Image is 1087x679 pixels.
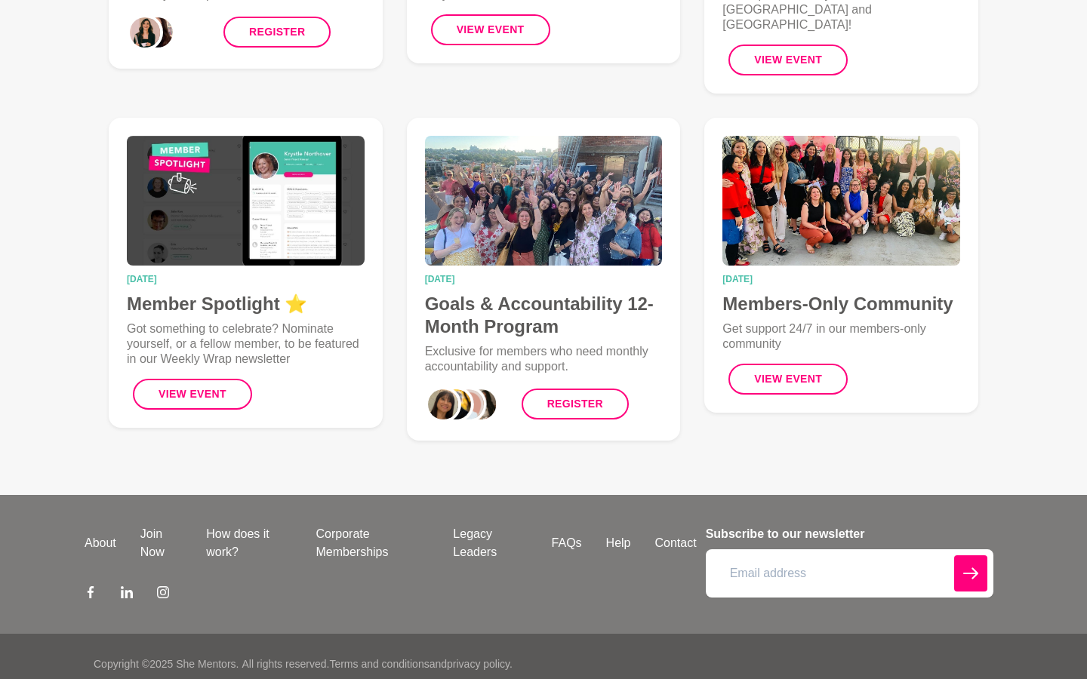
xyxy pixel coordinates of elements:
[437,386,473,422] div: 1_Tam Jones
[722,321,960,352] p: Get support 24/7 in our members-only community
[540,534,594,552] a: FAQs
[425,293,663,338] h4: Goals & Accountability 12-Month Program
[643,534,709,552] a: Contact
[706,525,993,543] h4: Subscribe to our newsletter
[441,525,539,561] a: Legacy Leaders
[722,275,960,284] time: [DATE]
[728,364,848,395] button: View Event
[522,389,629,419] a: Register
[128,525,194,561] a: Join Now
[447,658,510,670] a: privacy policy
[594,534,643,552] a: Help
[133,379,252,410] button: View Event
[431,14,550,45] button: View Event
[194,525,303,561] a: How does it work?
[127,275,365,284] time: [DATE]
[157,585,169,604] a: Instagram
[94,656,239,672] p: Copyright © 2025 She Mentors .
[72,534,128,552] a: About
[329,658,429,670] a: Terms and conditions
[85,585,97,604] a: Facebook
[463,386,499,422] div: 3_Christine Pietersz
[127,136,365,266] img: Member Spotlight ⭐
[425,386,461,422] div: 0_April
[223,17,331,48] a: Register
[706,549,993,598] input: Email address
[425,275,663,284] time: [DATE]
[127,321,365,367] p: Got something to celebrate? Nominate yourself, or a fellow member, to be featured in our Weekly W...
[242,656,512,672] p: All rights reserved. and .
[121,585,133,604] a: LinkedIn
[127,14,163,51] div: 0_Mariana Queiroz
[303,525,441,561] a: Corporate Memberships
[450,386,486,422] div: 2_Gabby Verma
[722,293,960,315] h4: Members-Only Community
[127,293,365,315] h4: Member Spotlight ⭐
[109,118,383,428] a: Member Spotlight ⭐[DATE]Member Spotlight ⭐Got something to celebrate? Nominate yourself, or a fel...
[425,136,663,266] img: Goals & Accountability 12-Month Program
[425,344,663,374] p: Exclusive for members who need monthly accountability and support.
[704,118,978,413] a: Members-Only Community[DATE]Members-Only CommunityGet support 24/7 in our members-only communityV...
[407,118,681,441] a: Goals & Accountability 12-Month Program[DATE]Goals & Accountability 12-Month ProgramExclusive for...
[728,45,848,75] button: View Event
[722,136,960,266] img: Members-Only Community
[140,14,176,51] div: 1_Ali Adey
